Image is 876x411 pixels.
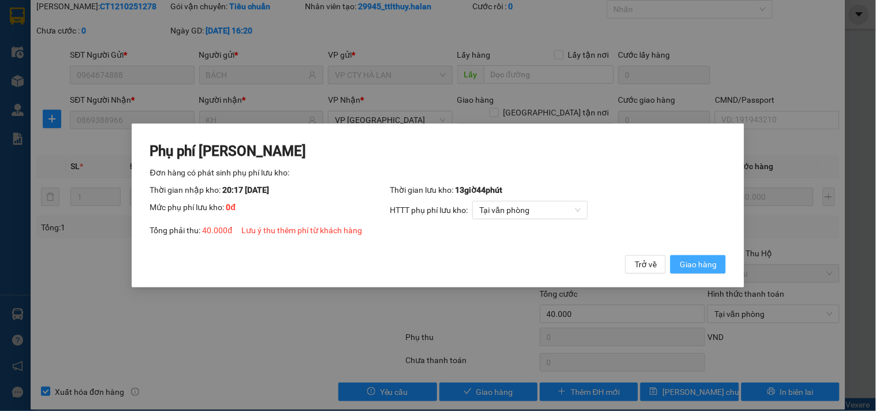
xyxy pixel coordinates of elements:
span: Trở về [635,258,657,271]
div: Thời gian nhập kho: [150,184,390,196]
span: Lưu ý thu thêm phí từ khách hàng [241,226,362,235]
span: 20:17 [DATE] [223,185,270,195]
span: Tại văn phòng [479,201,581,219]
b: GỬI : VP [GEOGRAPHIC_DATA] [14,79,172,117]
div: Tổng phải thu: [150,224,726,237]
img: logo.jpg [14,14,101,72]
span: 0 đ [226,203,236,212]
div: HTTT phụ phí lưu kho: [390,201,726,219]
span: 40.000 đ [203,226,233,235]
span: Phụ phí [PERSON_NAME] [150,143,307,159]
button: Giao hàng [670,255,726,274]
span: Giao hàng [680,258,717,271]
div: Mức phụ phí lưu kho: [150,201,390,219]
span: 13 giờ 44 phút [455,185,502,195]
div: Đơn hàng có phát sinh phụ phí lưu kho: [150,166,726,179]
button: Trở về [625,255,666,274]
li: 271 - [PERSON_NAME] - [GEOGRAPHIC_DATA] - [GEOGRAPHIC_DATA] [108,28,483,43]
div: Thời gian lưu kho: [390,184,726,196]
